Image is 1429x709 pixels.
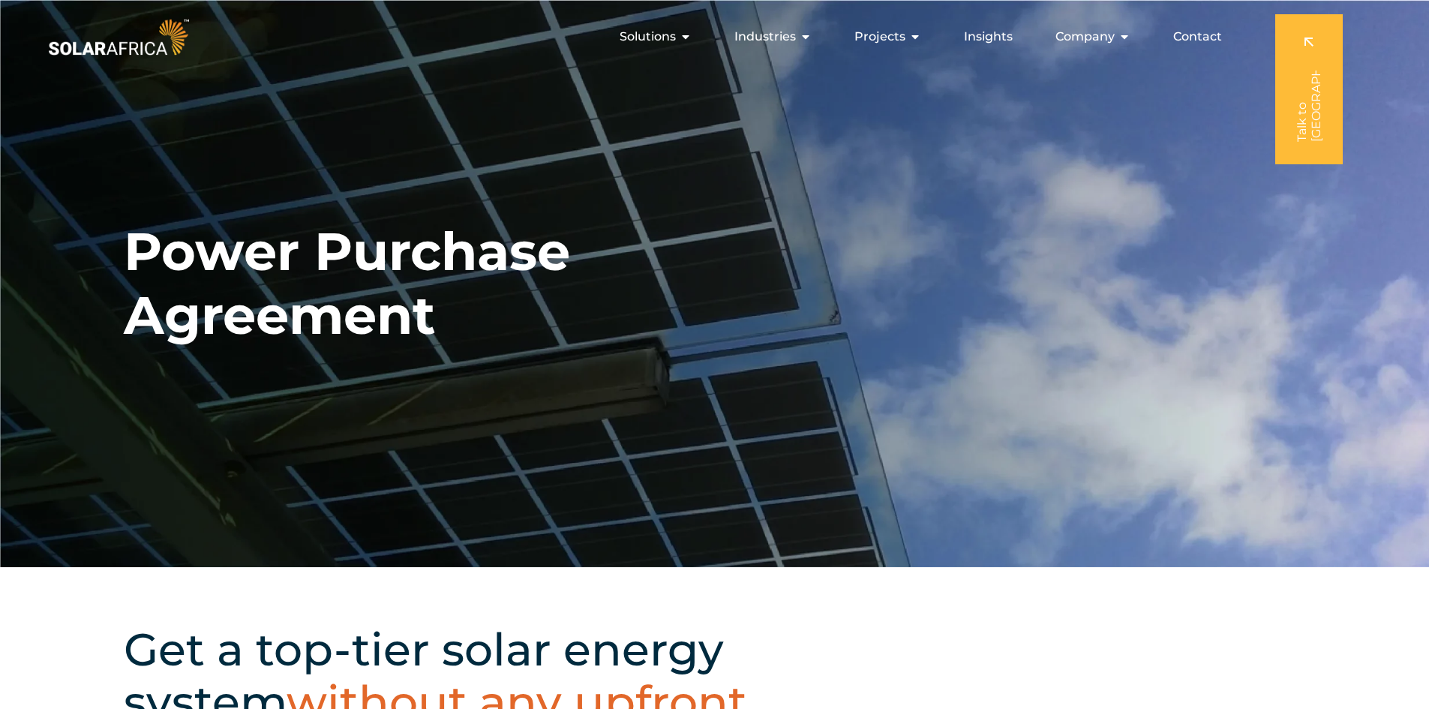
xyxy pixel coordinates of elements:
div: Menu Toggle [192,22,1234,52]
a: Insights [964,28,1013,46]
h1: Power Purchase Agreement [124,220,574,347]
span: Company [1055,28,1115,46]
span: Projects [854,28,905,46]
nav: Menu [192,22,1234,52]
span: Solutions [620,28,676,46]
span: Industries [734,28,796,46]
a: Contact [1173,28,1222,46]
